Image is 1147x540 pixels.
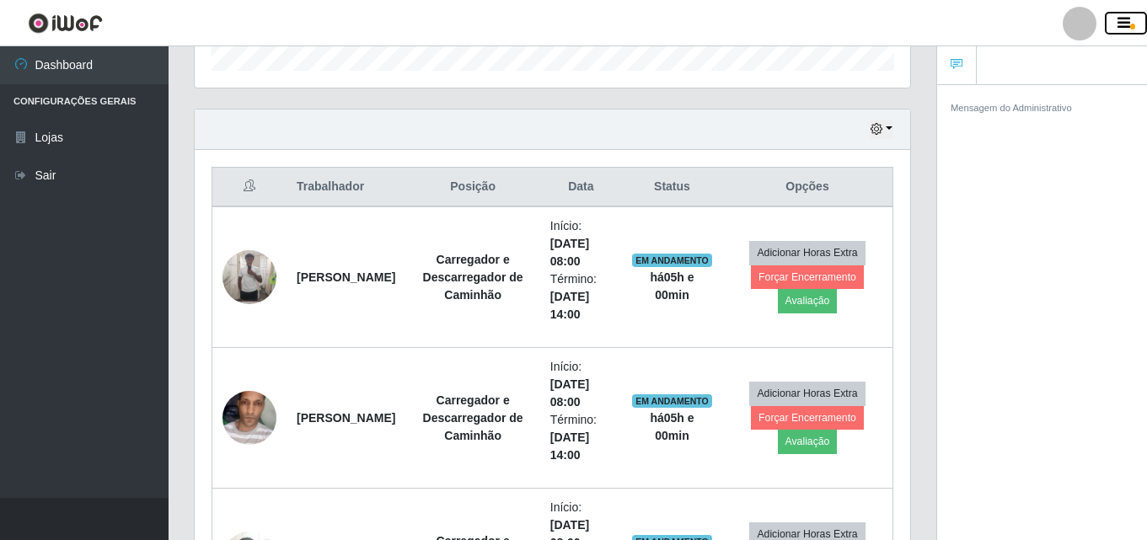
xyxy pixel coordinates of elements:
img: 1749255335293.jpeg [222,374,276,462]
th: Posição [405,168,539,207]
li: Início: [550,217,612,270]
button: Forçar Encerramento [751,406,864,430]
img: 1746814061107.jpeg [222,250,276,304]
strong: Carregador e Descarregador de Caminhão [423,253,523,302]
button: Avaliação [778,430,838,453]
img: CoreUI Logo [28,13,103,34]
button: Adicionar Horas Extra [749,241,865,265]
strong: [PERSON_NAME] [297,270,395,284]
th: Opções [722,168,893,207]
time: [DATE] 14:00 [550,430,589,462]
button: Avaliação [778,289,838,313]
time: [DATE] 08:00 [550,377,589,409]
small: Mensagem do Administrativo [951,103,1072,113]
button: Forçar Encerramento [751,265,864,289]
th: Status [622,168,722,207]
li: Início: [550,358,612,411]
span: EM ANDAMENTO [632,394,712,408]
time: [DATE] 14:00 [550,290,589,321]
th: Trabalhador [287,168,405,207]
strong: [PERSON_NAME] [297,411,395,425]
span: EM ANDAMENTO [632,254,712,267]
th: Data [540,168,622,207]
strong: Carregador e Descarregador de Caminhão [423,393,523,442]
button: Adicionar Horas Extra [749,382,865,405]
li: Término: [550,411,612,464]
strong: há 05 h e 00 min [650,411,694,442]
strong: há 05 h e 00 min [650,270,694,302]
time: [DATE] 08:00 [550,237,589,268]
li: Término: [550,270,612,323]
